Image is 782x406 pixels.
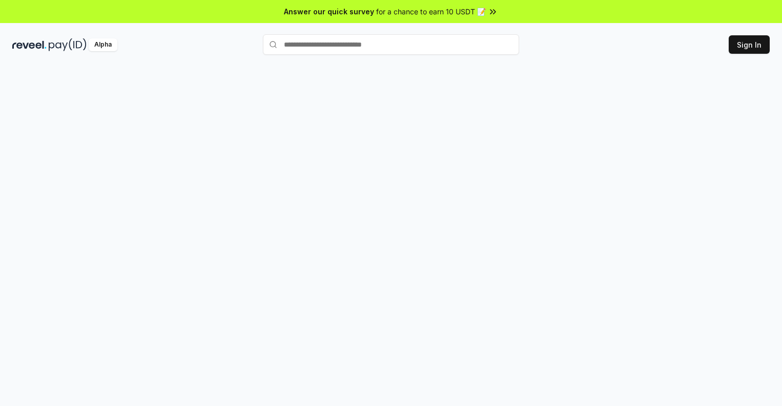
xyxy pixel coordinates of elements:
[12,38,47,51] img: reveel_dark
[729,35,770,54] button: Sign In
[284,6,374,17] span: Answer our quick survey
[376,6,486,17] span: for a chance to earn 10 USDT 📝
[89,38,117,51] div: Alpha
[49,38,87,51] img: pay_id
